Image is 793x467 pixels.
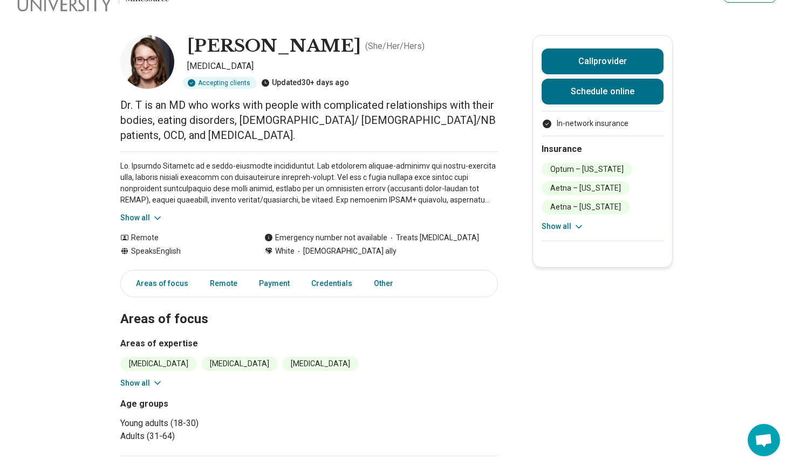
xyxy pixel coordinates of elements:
[295,246,396,257] span: [DEMOGRAPHIC_DATA] ally
[275,246,295,257] span: White
[542,181,630,196] li: Aetna – [US_STATE]
[542,221,584,232] button: Show all
[120,246,243,257] div: Speaks English
[120,378,163,389] button: Show all
[120,35,174,89] img: Caitlin Tillberg, Psychiatrist
[264,232,387,243] div: Emergency number not available
[305,273,359,295] a: Credentials
[120,337,498,350] h3: Areas of expertise
[120,398,305,410] h3: Age groups
[120,232,243,243] div: Remote
[120,357,197,371] li: [MEDICAL_DATA]
[252,273,296,295] a: Payment
[367,273,406,295] a: Other
[120,161,498,206] p: Lo. Ipsumdo Sitametc ad e seddo-eiusmodte incididuntut. Lab etdolorem aliquae-adminimv qui nostru...
[120,430,305,443] li: Adults (31-64)
[542,48,664,74] button: Callprovider
[120,212,163,224] button: Show all
[365,40,425,53] p: ( She/Her/Hers )
[542,79,664,104] a: Schedule online
[387,232,479,243] span: Treats [MEDICAL_DATA]
[542,200,630,214] li: Aetna – [US_STATE]
[120,97,498,143] p: Dr. T is an MD who works with people with complicated relationships with their bodies, eating dis...
[120,417,305,430] li: Young adults (18-30)
[282,357,359,371] li: [MEDICAL_DATA]
[187,60,498,73] p: [MEDICAL_DATA]
[183,77,257,89] div: Accepting clients
[203,273,244,295] a: Remote
[123,273,195,295] a: Areas of focus
[748,424,780,456] div: Open chat
[261,77,349,89] div: Updated 30+ days ago
[542,162,632,177] li: Optum – [US_STATE]
[201,357,278,371] li: [MEDICAL_DATA]
[187,35,361,58] h1: [PERSON_NAME]
[120,284,498,329] h2: Areas of focus
[542,143,664,156] h2: Insurance
[542,118,664,129] ul: Payment options
[542,118,664,129] li: In-network insurance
